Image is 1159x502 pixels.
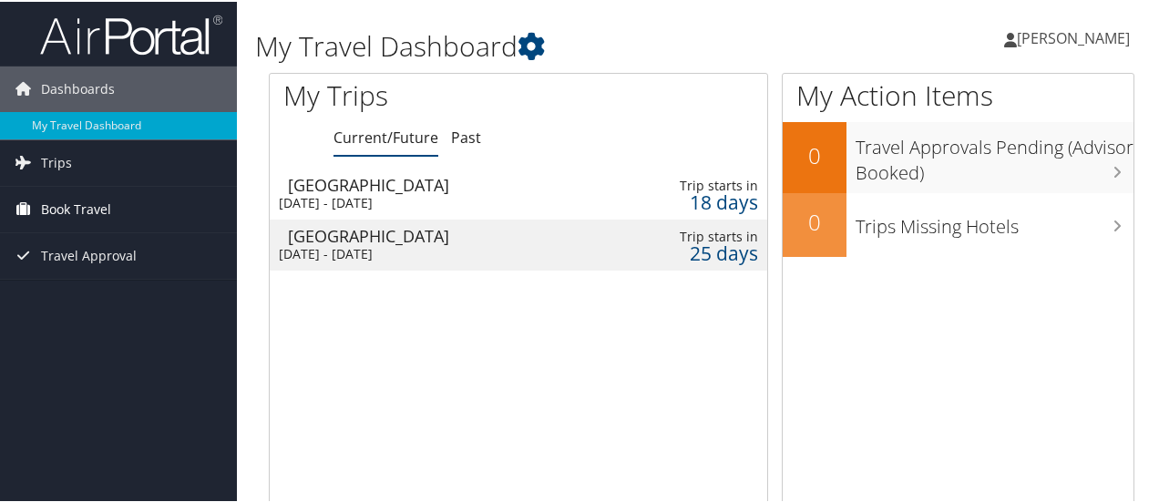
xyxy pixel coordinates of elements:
span: Trips [41,138,72,184]
div: [GEOGRAPHIC_DATA] [288,175,599,191]
div: [DATE] - [DATE] [279,193,590,210]
span: Dashboards [41,65,115,110]
img: airportal-logo.png [40,12,222,55]
div: Trip starts in [653,176,758,192]
span: Book Travel [41,185,111,231]
h2: 0 [783,205,846,236]
h1: My Trips [283,75,546,113]
span: Travel Approval [41,231,137,277]
a: [PERSON_NAME] [1004,9,1148,64]
a: Past [451,126,481,146]
a: 0Travel Approvals Pending (Advisor Booked) [783,120,1133,190]
a: Current/Future [333,126,438,146]
h3: Travel Approvals Pending (Advisor Booked) [856,124,1133,184]
div: [GEOGRAPHIC_DATA] [288,226,599,242]
h1: My Action Items [783,75,1133,113]
div: 25 days [653,243,758,260]
span: [PERSON_NAME] [1017,26,1130,46]
a: 0Trips Missing Hotels [783,191,1133,255]
div: 18 days [653,192,758,209]
h3: Trips Missing Hotels [856,203,1133,238]
div: [DATE] - [DATE] [279,244,590,261]
h2: 0 [783,138,846,169]
div: Trip starts in [653,227,758,243]
h1: My Travel Dashboard [255,26,850,64]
